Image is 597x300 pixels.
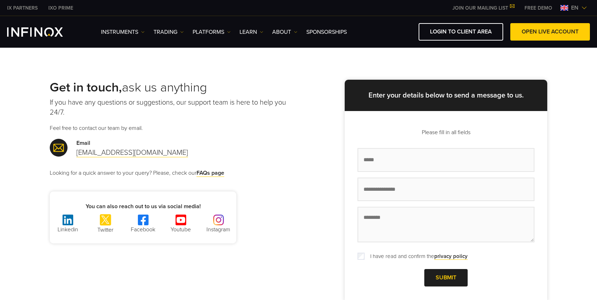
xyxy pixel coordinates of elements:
p: Linkedin [50,225,86,234]
p: Instagram [201,225,236,234]
p: Youtube [163,225,199,234]
p: Looking for a quick answer to your query? Please, check our [50,169,298,177]
a: TRADING [154,28,184,36]
strong: You can also reach out to us via social media! [86,203,201,210]
strong: Email [76,140,90,147]
a: LOGIN TO CLIENT AREA [419,23,503,41]
a: INFINOX MENU [519,4,558,12]
p: If you have any questions or suggestions, our support team is here to help you 24/7. [50,98,298,117]
strong: Enter your details below to send a message to us. [369,91,524,100]
a: INFINOX [2,4,43,12]
a: JOIN OUR MAILING LIST [447,5,519,11]
a: Learn [240,28,263,36]
a: ABOUT [272,28,297,36]
a: PLATFORMS [193,28,231,36]
a: INFINOX [43,4,79,12]
a: [EMAIL_ADDRESS][DOMAIN_NAME] [76,148,188,157]
a: Instruments [101,28,145,36]
a: SPONSORSHIPS [306,28,347,36]
p: Please fill in all fields [357,128,534,137]
a: FAQs page [197,169,224,177]
strong: Get in touch, [50,80,122,95]
a: OPEN LIVE ACCOUNT [510,23,590,41]
p: Facebook [125,225,161,234]
p: Twitter [88,226,123,234]
span: en [568,4,581,12]
strong: privacy policy [434,253,468,259]
a: Submit [424,269,468,286]
h2: ask us anything [50,80,298,95]
a: privacy policy [434,253,468,260]
p: Feel free to contact our team by email. [50,124,298,132]
label: I have read and confirm the [366,252,468,260]
a: INFINOX Logo [7,27,80,37]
